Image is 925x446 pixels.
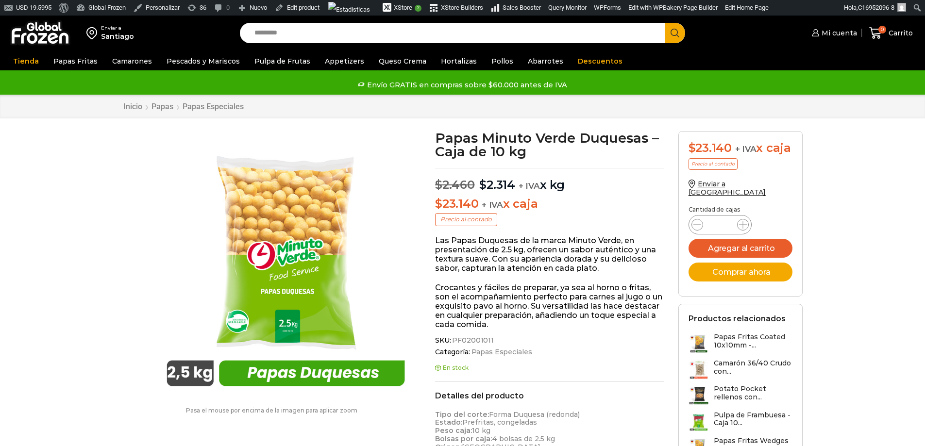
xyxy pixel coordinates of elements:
[714,385,792,401] h3: Potato Pocket rellenos con...
[435,434,492,443] strong: Bolsas por caja:
[435,336,664,345] span: SKU:
[573,52,627,70] a: Descuentos
[383,3,391,12] img: xstore
[711,218,729,231] input: Product quantity
[148,131,415,397] img: papas-duquesa
[689,263,792,281] button: Comprar ahora
[503,4,541,11] span: Sales Booster
[435,178,475,192] bdi: 2.460
[435,418,462,427] strong: Estado:
[689,158,738,170] p: Precio al contado
[107,52,157,70] a: Camarones
[487,52,518,70] a: Pollos
[689,141,732,155] bdi: 23.140
[689,180,766,197] a: Enviar a [GEOGRAPHIC_DATA]
[479,178,487,192] span: $
[689,314,786,323] h2: Productos relacionados
[867,22,915,45] a: 0 Carrito
[886,28,913,38] span: Carrito
[470,348,532,356] a: Papas Especiales
[415,5,421,12] span: 2
[435,426,472,435] strong: Peso caja:
[250,52,315,70] a: Pulpa de Frutas
[435,213,497,226] p: Precio al contado
[435,283,664,330] p: Crocantes y fáciles de preparar, ya sea al horno o fritas, son el acompañamiento perfecto para ca...
[435,178,442,192] span: $
[435,131,664,158] h1: Papas Minuto Verde Duquesas – Caja de 10 kg
[689,333,792,354] a: Papas Fritas Coated 10x10mm -...
[101,32,134,41] div: Santiago
[328,2,370,17] img: Visitas de 48 horas. Haz clic para ver más estadísticas del sitio.
[523,52,568,70] a: Abarrotes
[714,411,792,428] h3: Pulpa de Frambuesa - Caja 10...
[809,23,857,43] a: Mi cuenta
[519,181,540,191] span: + IVA
[435,364,664,371] p: En stock
[714,333,792,349] h3: Papas Fritas Coated 10x10mm -...
[8,52,44,70] a: Tienda
[86,25,101,41] img: address-field-icon.svg
[101,25,134,32] div: Enviar a
[374,52,431,70] a: Queso Crema
[435,348,664,356] span: Categoría:
[435,197,478,211] bdi: 23.140
[819,28,857,38] span: Mi cuenta
[689,385,792,406] a: Potato Pocket rellenos con...
[123,102,143,111] a: Inicio
[441,4,483,11] span: XStore Builders
[436,52,482,70] a: Hortalizas
[394,4,412,11] span: XStore
[735,144,757,154] span: + IVA
[665,23,685,43] button: Search button
[435,236,664,273] p: Las Papas Duquesas de la marca Minuto Verde, en presentación de 2.5 kg, ofrecen un sabor auténtic...
[479,178,515,192] bdi: 2.314
[451,336,494,345] span: PF02001011
[435,410,489,419] strong: Tipo del corte:
[435,197,664,211] p: x caja
[689,206,792,213] p: Cantidad de cajas
[689,141,792,155] div: x caja
[878,26,886,33] span: 0
[49,52,102,70] a: Papas Fritas
[858,4,894,11] span: C16952096-8
[320,52,369,70] a: Appetizers
[435,168,664,192] p: x kg
[689,141,696,155] span: $
[689,359,792,380] a: Camarón 36/40 Crudo con...
[435,197,442,211] span: $
[123,407,421,414] p: Pasa el mouse por encima de la imagen para aplicar zoom
[714,359,792,376] h3: Camarón 36/40 Crudo con...
[162,52,245,70] a: Pescados y Mariscos
[435,391,664,400] h2: Detalles del producto
[689,411,792,432] a: Pulpa de Frambuesa - Caja 10...
[123,102,244,111] nav: Breadcrumb
[151,102,174,111] a: Papas
[182,102,244,111] a: Papas Especiales
[689,239,792,258] button: Agregar al carrito
[482,200,503,210] span: + IVA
